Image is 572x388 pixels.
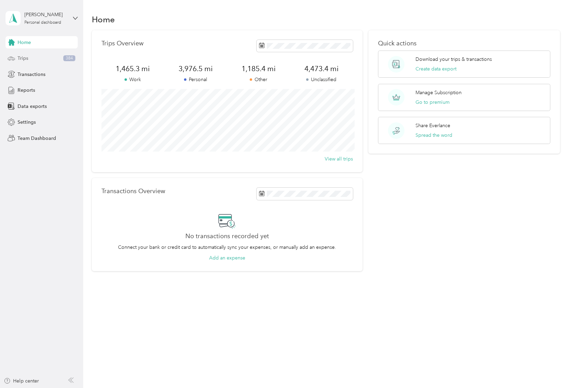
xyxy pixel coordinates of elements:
span: Home [18,39,31,46]
h2: No transactions recorded yet [185,233,269,240]
p: Connect your bank or credit card to automatically sync your expenses, or manually add an expense. [118,244,336,251]
p: Other [227,76,290,83]
span: 1,465.3 mi [101,64,164,74]
p: Share Everlance [415,122,450,129]
span: 4,473.4 mi [290,64,353,74]
span: Transactions [18,71,45,78]
p: Unclassified [290,76,353,83]
p: Work [101,76,164,83]
button: Help center [4,377,39,385]
p: Personal [164,76,227,83]
span: Trips [18,55,28,62]
span: Data exports [18,103,47,110]
span: 3,976.5 mi [164,64,227,74]
span: 384 [63,55,75,62]
p: Transactions Overview [101,188,165,195]
button: Add an expense [209,254,245,262]
iframe: Everlance-gr Chat Button Frame [533,350,572,388]
button: Create data export [415,65,456,73]
button: Go to premium [415,99,450,106]
div: [PERSON_NAME] [24,11,67,18]
span: Settings [18,119,36,126]
h1: Home [92,16,115,23]
span: Team Dashboard [18,135,56,142]
button: View all trips [325,155,353,163]
div: Personal dashboard [24,21,61,25]
p: Trips Overview [101,40,143,47]
p: Quick actions [378,40,550,47]
p: Download your trips & transactions [415,56,492,63]
span: Reports [18,87,35,94]
span: 1,185.4 mi [227,64,290,74]
p: Manage Subscription [415,89,462,96]
button: Spread the word [415,132,452,139]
